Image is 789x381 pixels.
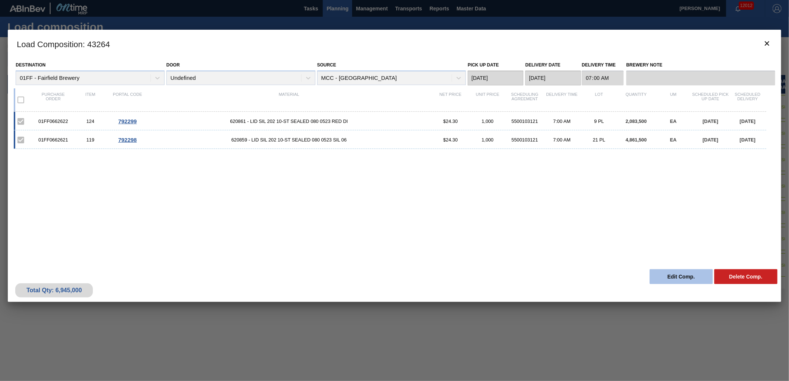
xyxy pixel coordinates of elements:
button: Edit Comp. [650,269,713,284]
span: EA [670,137,677,143]
label: Delivery Date [525,62,560,68]
span: [DATE] [703,118,718,124]
div: Purchase order [35,92,72,108]
div: $24.30 [432,137,469,143]
div: Lot [581,92,618,108]
label: Brewery Note [626,60,775,71]
span: 2,083,500 [626,118,647,124]
div: Quantity [618,92,655,108]
div: $24.30 [432,118,469,124]
div: 1,000 [469,118,506,124]
div: Unit Price [469,92,506,108]
div: 21 PL [581,137,618,143]
div: Item [72,92,109,108]
div: 119 [72,137,109,143]
div: Go to Order [109,137,146,143]
div: Net Price [432,92,469,108]
div: 01FF0662621 [35,137,72,143]
div: 1,000 [469,137,506,143]
span: 4,861,500 [626,137,647,143]
div: Material [146,92,432,108]
input: mm/dd/yyyy [468,71,523,85]
div: 124 [72,118,109,124]
input: mm/dd/yyyy [525,71,581,85]
div: 01FF0662622 [35,118,72,124]
span: EA [670,118,677,124]
div: 9 PL [581,118,618,124]
h3: Load Composition : 43264 [8,30,781,58]
div: Total Qty: 6,945,000 [21,287,87,294]
span: 792299 [118,118,137,124]
span: 792298 [118,137,137,143]
label: Delivery Time [582,60,624,71]
div: UM [655,92,692,108]
span: [DATE] [703,137,718,143]
div: 5500103121 [506,118,543,124]
div: Scheduled Delivery [729,92,766,108]
span: 620859 - LID SIL 202 10-ST SEALED 080 0523 SIL 06 [146,137,432,143]
div: 5500103121 [506,137,543,143]
span: [DATE] [740,137,756,143]
div: 7:00 AM [543,118,581,124]
div: 7:00 AM [543,137,581,143]
div: Scheduling Agreement [506,92,543,108]
button: Delete Comp. [714,269,777,284]
span: 620861 - LID SIL 202 10-ST SEALED 080 0523 RED DI [146,118,432,124]
label: Door [166,62,180,68]
label: Destination [16,62,45,68]
div: Go to Order [109,118,146,124]
label: Source [317,62,336,68]
label: Pick up Date [468,62,499,68]
div: Delivery Time [543,92,581,108]
div: Scheduled Pick up Date [692,92,729,108]
div: Portal code [109,92,146,108]
span: [DATE] [740,118,756,124]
